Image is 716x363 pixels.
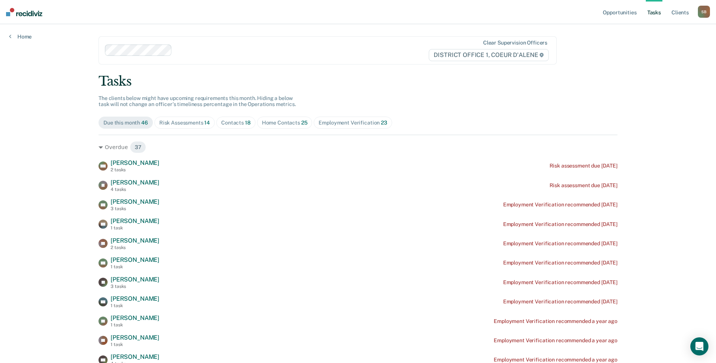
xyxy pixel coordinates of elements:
span: [PERSON_NAME] [111,256,159,263]
div: Employment Verification recommended [DATE] [503,201,617,208]
span: [PERSON_NAME] [111,295,159,302]
span: 37 [130,141,146,153]
span: [PERSON_NAME] [111,179,159,186]
div: S B [698,6,710,18]
span: DISTRICT OFFICE 1, COEUR D'ALENE [429,49,549,61]
div: Clear supervision officers [483,40,547,46]
div: 2 tasks [111,167,159,172]
span: [PERSON_NAME] [111,276,159,283]
div: Employment Verification recommended [DATE] [503,240,617,247]
button: SB [698,6,710,18]
div: 1 task [111,225,159,231]
div: 4 tasks [111,187,159,192]
div: Employment Verification recommended [DATE] [503,260,617,266]
div: Open Intercom Messenger [690,337,708,355]
div: Risk assessment due [DATE] [550,182,617,189]
span: 14 [204,120,210,126]
span: 25 [301,120,308,126]
div: 2 tasks [111,245,159,250]
span: [PERSON_NAME] [111,314,159,321]
span: [PERSON_NAME] [111,353,159,360]
div: Risk assessment due [DATE] [550,163,617,169]
div: Employment Verification recommended a year ago [494,337,617,344]
div: Risk Assessments [159,120,210,126]
div: Employment Verification recommended a year ago [494,357,617,363]
div: Employment Verification recommended [DATE] [503,221,617,228]
span: The clients below might have upcoming requirements this month. Hiding a below task will not chang... [99,95,296,108]
div: Employment Verification recommended [DATE] [503,298,617,305]
span: 23 [381,120,387,126]
img: Recidiviz [6,8,42,16]
span: 46 [141,120,148,126]
a: Home [9,33,32,40]
div: 1 task [111,342,159,347]
div: Tasks [99,74,617,89]
div: 1 task [111,303,159,308]
span: [PERSON_NAME] [111,198,159,205]
div: Employment Verification recommended a year ago [494,318,617,325]
span: [PERSON_NAME] [111,334,159,341]
div: Employment Verification [319,120,387,126]
div: 1 task [111,322,159,328]
div: Overdue 37 [99,141,617,153]
div: Contacts [221,120,251,126]
div: Employment Verification recommended [DATE] [503,279,617,286]
div: Due this month [103,120,148,126]
div: 3 tasks [111,284,159,289]
div: Home Contacts [262,120,308,126]
span: [PERSON_NAME] [111,237,159,244]
span: 18 [245,120,251,126]
div: 1 task [111,264,159,269]
span: [PERSON_NAME] [111,159,159,166]
span: [PERSON_NAME] [111,217,159,225]
div: 3 tasks [111,206,159,211]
